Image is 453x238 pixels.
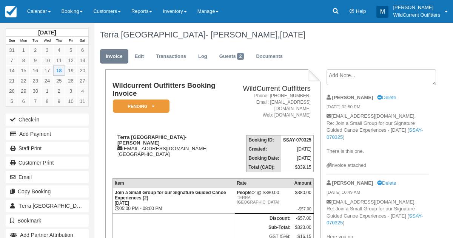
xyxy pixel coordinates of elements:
a: Documents [250,49,288,64]
div: Invoice attached [327,162,428,169]
td: $323.00 [292,223,313,232]
th: Booking Date: [247,154,281,163]
th: Created: [247,145,281,154]
a: 28 [6,86,18,96]
a: Delete [377,180,396,186]
a: 21 [6,76,18,86]
td: [DATE] [281,154,313,163]
td: [DATE] [281,145,313,154]
a: 5 [6,96,18,106]
button: Copy Booking [6,185,89,198]
em: [DATE] 10:49 AM [327,189,428,198]
em: [DATE] 02:50 PM [327,104,428,112]
div: $380.00 [294,190,311,201]
strong: Terra [GEOGRAPHIC_DATA]- [PERSON_NAME] [117,134,186,146]
a: 11 [77,96,88,106]
td: [DATE] 05:00 PM - 08:00 PM [112,188,235,213]
a: 16 [29,65,41,76]
th: Thu [53,37,65,45]
strong: SSAY-070325 [283,137,311,143]
button: Add Payment [6,128,89,140]
a: 3 [65,86,77,96]
a: 23 [29,76,41,86]
a: 10 [65,96,77,106]
p: WildCurrent Outfitters [393,11,440,19]
a: Guests2 [214,49,250,64]
span: 2 [237,53,244,60]
h2: WildCurrent Outfitters [229,85,311,93]
strong: [PERSON_NAME] [332,95,373,100]
a: Terra [GEOGRAPHIC_DATA]- [PERSON_NAME] [6,200,89,212]
a: 31 [6,45,18,55]
a: Delete [377,95,396,100]
a: 18 [53,65,65,76]
span: Help [356,8,366,14]
a: 7 [29,96,41,106]
p: [PERSON_NAME] [393,4,440,11]
a: 29 [18,86,29,96]
th: Item [112,179,235,188]
img: checkfront-main-nav-mini-logo.png [5,6,17,17]
a: 1 [18,45,29,55]
em: Pending [113,100,169,113]
th: Fri [65,37,77,45]
a: 5 [65,45,77,55]
th: Amount [292,179,313,188]
a: 6 [77,45,88,55]
a: Invoice [100,49,128,64]
p: [EMAIL_ADDRESS][DOMAIN_NAME], Re: Join a Small Group for our Signature Guided Canoe Experiences -... [327,113,428,162]
button: Bookmark [6,215,89,227]
div: [EMAIL_ADDRESS][DOMAIN_NAME] [GEOGRAPHIC_DATA] [112,134,226,157]
a: 2 [53,86,65,96]
em: -$57.00 [294,207,311,211]
a: Pending [112,99,167,113]
a: 25 [53,76,65,86]
th: Rate [235,179,292,188]
strong: Join a Small Group for our Signature Guided Canoe Experiences (2) [115,190,226,201]
a: 8 [41,96,53,106]
span: Terra [GEOGRAPHIC_DATA]- [PERSON_NAME] [19,203,134,209]
a: 27 [77,76,88,86]
button: Email [6,171,89,183]
a: 4 [77,86,88,96]
strong: [PERSON_NAME] [332,180,373,186]
th: Sub-Total: [235,223,292,232]
h1: Wildcurrent Outfitters Booking Invoice [112,82,226,97]
th: Mon [18,37,29,45]
a: 7 [6,55,18,65]
a: 2 [29,45,41,55]
a: Staff Print [6,142,89,154]
a: 17 [41,65,53,76]
th: Booking ID: [247,135,281,145]
i: Help [350,9,354,14]
a: Transactions [150,49,192,64]
td: -$57.00 [292,214,313,223]
a: Customer Print [6,157,89,169]
a: 20 [77,65,88,76]
address: Phone: [PHONE_NUMBER] Email: [EMAIL_ADDRESS][DOMAIN_NAME] Web: [DOMAIN_NAME] [229,93,311,119]
th: Discount: [235,214,292,223]
th: Wed [41,37,53,45]
th: Sun [6,37,18,45]
a: 9 [53,96,65,106]
button: Check-in [6,114,89,126]
a: 26 [65,76,77,86]
div: M [376,6,388,18]
a: 12 [65,55,77,65]
span: [DATE] [280,30,305,39]
a: 13 [77,55,88,65]
a: 6 [18,96,29,106]
a: 14 [6,65,18,76]
a: 4 [53,45,65,55]
a: SSAY-070325 [327,127,423,140]
th: Total (CAD): [247,163,281,172]
td: $339.15 [281,163,313,172]
th: Tue [29,37,41,45]
a: Edit [129,49,149,64]
th: Sat [77,37,88,45]
a: 30 [29,86,41,96]
a: Log [193,49,213,64]
a: 15 [18,65,29,76]
h1: Terra [GEOGRAPHIC_DATA]- [PERSON_NAME], [100,30,428,39]
a: 9 [29,55,41,65]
